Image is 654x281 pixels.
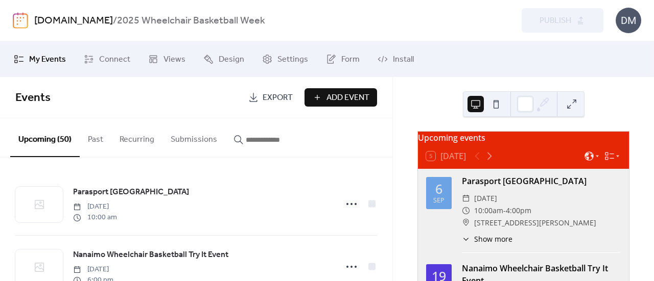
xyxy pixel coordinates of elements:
[76,45,138,73] a: Connect
[80,118,111,156] button: Past
[34,11,113,31] a: [DOMAIN_NAME]
[462,192,470,205] div: ​
[277,54,308,66] span: Settings
[370,45,422,73] a: Install
[503,205,506,217] span: -
[474,234,512,244] span: Show more
[462,217,470,229] div: ​
[254,45,316,73] a: Settings
[15,87,51,109] span: Events
[241,88,300,107] a: Export
[6,45,74,73] a: My Events
[99,54,130,66] span: Connect
[29,54,66,66] span: My Events
[117,11,265,31] b: 2025 Wheelchair Basketball Week
[113,11,117,31] b: /
[341,54,360,66] span: Form
[462,234,512,244] button: ​Show more
[219,54,244,66] span: Design
[73,248,228,262] a: Nanaimo Wheelchair Basketball Try It Event
[462,234,470,244] div: ​
[474,192,497,205] span: [DATE]
[73,212,117,223] span: 10:00 am
[162,118,225,156] button: Submissions
[326,92,369,104] span: Add Event
[141,45,193,73] a: Views
[506,205,531,217] span: 4:00pm
[474,217,596,229] span: [STREET_ADDRESS][PERSON_NAME]
[474,205,503,217] span: 10:00am
[163,54,185,66] span: Views
[73,201,117,212] span: [DATE]
[73,264,113,275] span: [DATE]
[418,132,629,144] div: Upcoming events
[435,183,442,195] div: 6
[305,88,377,107] button: Add Event
[462,175,621,187] div: Parasport [GEOGRAPHIC_DATA]
[196,45,252,73] a: Design
[13,12,28,29] img: logo
[263,92,293,104] span: Export
[616,8,641,33] div: DM
[433,197,445,204] div: Sep
[10,118,80,157] button: Upcoming (50)
[393,54,414,66] span: Install
[318,45,367,73] a: Form
[111,118,162,156] button: Recurring
[73,186,189,199] a: Parasport [GEOGRAPHIC_DATA]
[462,205,470,217] div: ​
